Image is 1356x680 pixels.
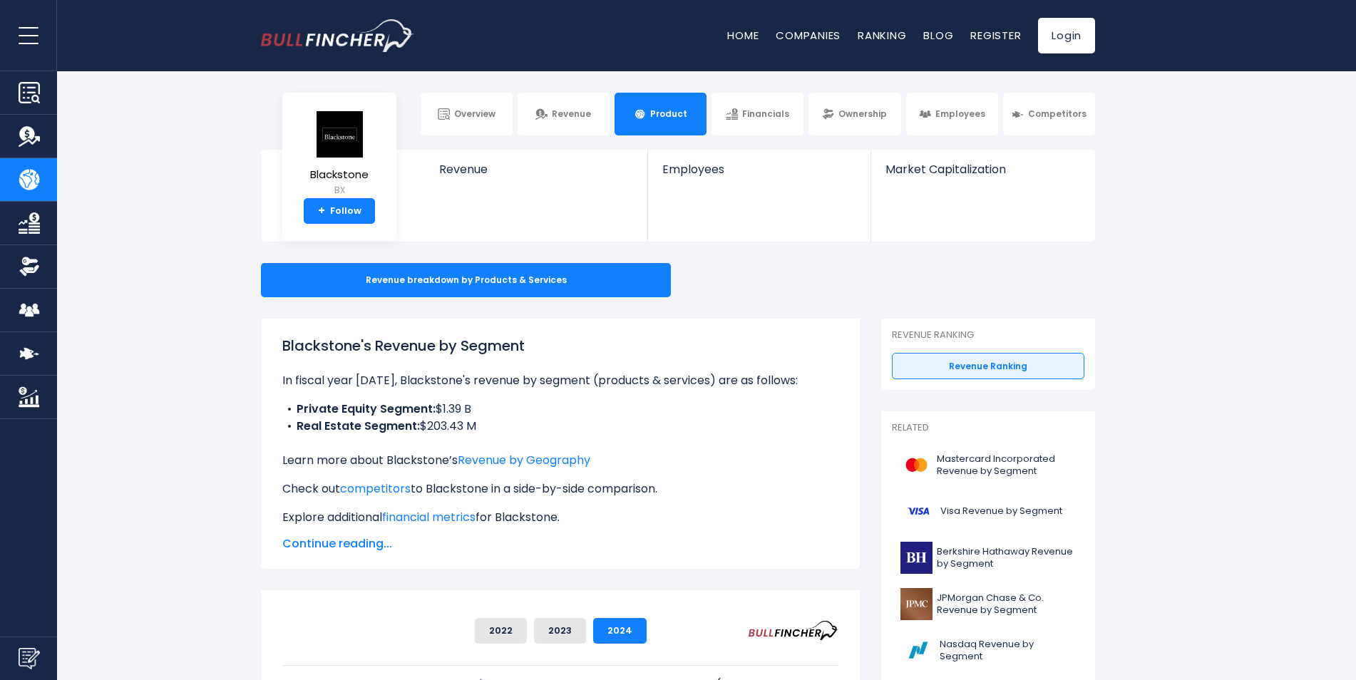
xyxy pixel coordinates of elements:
[421,93,513,135] a: Overview
[892,353,1084,380] a: Revenue Ranking
[593,618,647,644] button: 2024
[518,93,610,135] a: Revenue
[940,639,1076,663] span: Nasdaq Revenue by Segment
[475,618,527,644] button: 2022
[892,492,1084,531] a: Visa Revenue by Segment
[282,372,838,389] p: In fiscal year [DATE], Blackstone's revenue by segment (products & services) are as follows:
[282,509,838,526] p: Explore additional for Blackstone.
[776,28,841,43] a: Companies
[310,184,369,197] small: BX
[297,401,436,417] b: Private Equity Segment:
[885,163,1079,176] span: Market Capitalization
[970,28,1021,43] a: Register
[534,618,586,644] button: 2023
[309,110,369,199] a: Blackstone BX
[648,150,870,200] a: Employees
[892,631,1084,670] a: Nasdaq Revenue by Segment
[935,108,985,120] span: Employees
[892,422,1084,434] p: Related
[1003,93,1095,135] a: Competitors
[304,198,375,224] a: +Follow
[310,169,369,181] span: Blackstone
[261,19,414,52] img: bullfincher logo
[871,150,1094,200] a: Market Capitalization
[900,542,933,574] img: BRK-B logo
[615,93,707,135] a: Product
[892,445,1084,485] a: Mastercard Incorporated Revenue by Segment
[261,263,671,297] div: Revenue breakdown by Products & Services
[900,495,936,527] img: V logo
[858,28,906,43] a: Ranking
[261,19,414,52] a: Go to homepage
[282,418,838,435] li: $203.43 M
[937,592,1076,617] span: JPMorgan Chase & Co. Revenue by Segment
[727,28,759,43] a: Home
[650,108,687,120] span: Product
[19,256,40,277] img: Ownership
[923,28,953,43] a: Blog
[937,546,1076,570] span: Berkshire Hathaway Revenue by Segment
[900,449,933,481] img: MA logo
[1028,108,1087,120] span: Competitors
[937,453,1076,478] span: Mastercard Incorporated Revenue by Segment
[1038,18,1095,53] a: Login
[340,480,411,497] a: competitors
[297,418,420,434] b: Real Estate Segment:
[282,480,838,498] p: Check out to Blackstone in a side-by-side comparison.
[892,329,1084,341] p: Revenue Ranking
[454,108,495,120] span: Overview
[742,108,789,120] span: Financials
[458,452,590,468] a: Revenue by Geography
[282,401,838,418] li: $1.39 B
[382,509,476,525] a: financial metrics
[282,335,838,356] h1: Blackstone's Revenue by Segment
[282,535,838,552] span: Continue reading...
[552,108,591,120] span: Revenue
[808,93,900,135] a: Ownership
[892,538,1084,577] a: Berkshire Hathaway Revenue by Segment
[892,584,1084,624] a: JPMorgan Chase & Co. Revenue by Segment
[439,163,634,176] span: Revenue
[712,93,803,135] a: Financials
[900,588,933,620] img: JPM logo
[662,163,856,176] span: Employees
[940,505,1062,517] span: Visa Revenue by Segment
[838,108,887,120] span: Ownership
[900,634,935,666] img: NDAQ logo
[425,150,648,200] a: Revenue
[282,452,838,469] p: Learn more about Blackstone’s
[906,93,998,135] a: Employees
[318,205,325,217] strong: +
